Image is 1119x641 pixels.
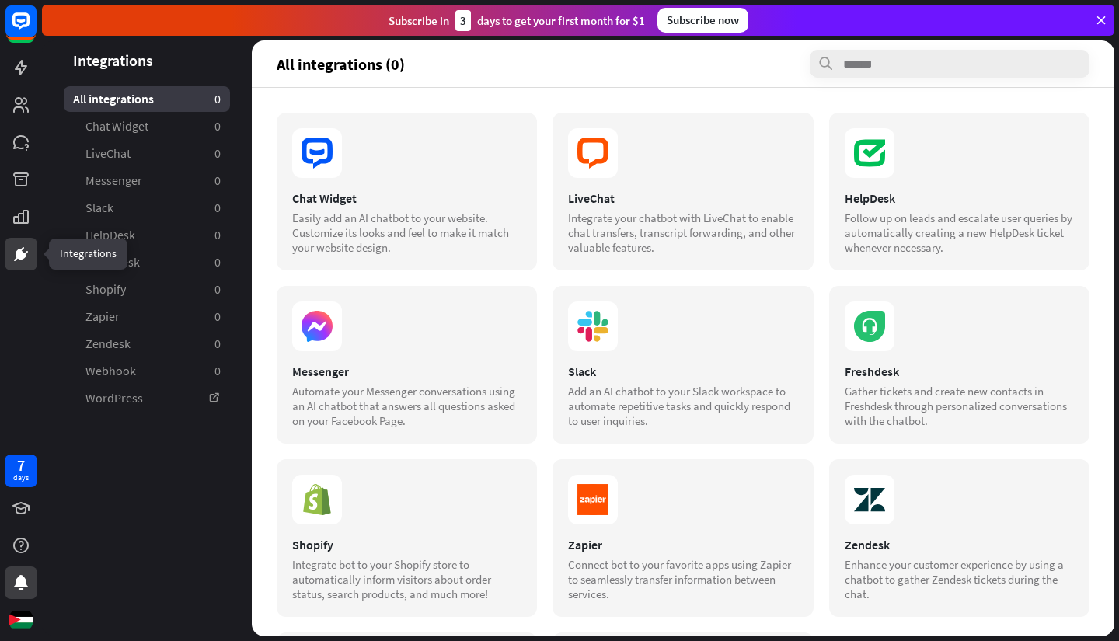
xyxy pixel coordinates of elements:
[214,172,221,189] aside: 0
[64,195,230,221] a: Slack 0
[568,537,797,552] div: Zapier
[214,281,221,298] aside: 0
[568,364,797,379] div: Slack
[5,455,37,487] a: 7 days
[214,308,221,325] aside: 0
[455,10,471,31] div: 3
[64,385,230,411] a: WordPress
[64,331,230,357] a: Zendesk 0
[64,277,230,302] a: Shopify 0
[73,91,154,107] span: All integrations
[214,200,221,216] aside: 0
[845,364,1074,379] div: Freshdesk
[568,384,797,428] div: Add an AI chatbot to your Slack workspace to automate repetitive tasks and quickly respond to use...
[85,200,113,216] span: Slack
[214,227,221,243] aside: 0
[845,537,1074,552] div: Zendesk
[214,254,221,270] aside: 0
[214,145,221,162] aside: 0
[845,211,1074,255] div: Follow up on leads and escalate user queries by automatically creating a new HelpDesk ticket when...
[85,172,142,189] span: Messenger
[389,10,645,31] div: Subscribe in days to get your first month for $1
[85,281,126,298] span: Shopify
[85,227,135,243] span: HelpDesk
[214,118,221,134] aside: 0
[64,358,230,384] a: Webhook 0
[568,211,797,255] div: Integrate your chatbot with LiveChat to enable chat transfers, transcript forwarding, and other v...
[64,113,230,139] a: Chat Widget 0
[277,50,1089,78] section: All integrations (0)
[64,141,230,166] a: LiveChat 0
[845,384,1074,428] div: Gather tickets and create new contacts in Freshdesk through personalized conversations with the c...
[214,363,221,379] aside: 0
[292,537,521,552] div: Shopify
[85,145,131,162] span: LiveChat
[292,557,521,601] div: Integrate bot to your Shopify store to automatically inform visitors about order status, search p...
[85,308,120,325] span: Zapier
[13,472,29,483] div: days
[292,211,521,255] div: Easily add an AI chatbot to your website. Customize its looks and feel to make it match your webs...
[64,249,230,275] a: Freshdesk 0
[42,50,252,71] header: Integrations
[64,222,230,248] a: HelpDesk 0
[12,6,59,53] button: Open LiveChat chat widget
[845,190,1074,206] div: HelpDesk
[845,557,1074,601] div: Enhance your customer experience by using a chatbot to gather Zendesk tickets during the chat.
[657,8,748,33] div: Subscribe now
[214,91,221,107] aside: 0
[17,458,25,472] div: 7
[85,254,140,270] span: Freshdesk
[292,190,521,206] div: Chat Widget
[568,190,797,206] div: LiveChat
[64,168,230,193] a: Messenger 0
[85,118,148,134] span: Chat Widget
[85,363,136,379] span: Webhook
[568,557,797,601] div: Connect bot to your favorite apps using Zapier to seamlessly transfer information between services.
[214,336,221,352] aside: 0
[85,336,131,352] span: Zendesk
[64,304,230,329] a: Zapier 0
[292,384,521,428] div: Automate your Messenger conversations using an AI chatbot that answers all questions asked on you...
[292,364,521,379] div: Messenger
